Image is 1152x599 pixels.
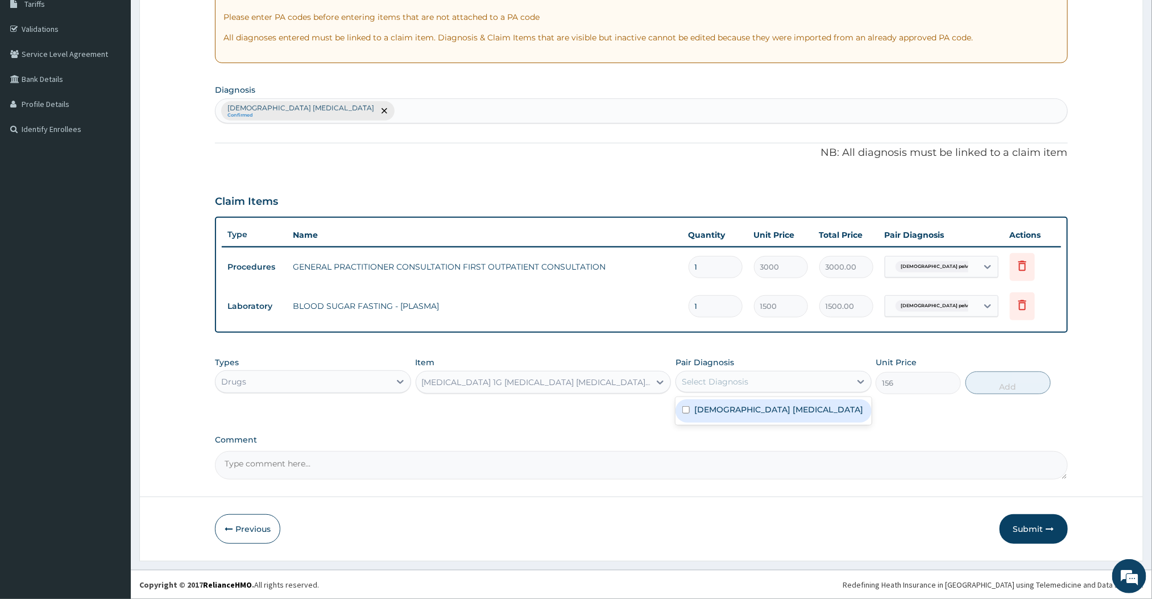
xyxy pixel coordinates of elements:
label: Types [215,358,239,367]
span: remove selection option [379,106,389,116]
th: Name [287,224,682,246]
label: Diagnosis [215,84,255,96]
button: Add [965,371,1051,394]
td: GENERAL PRACTITIONER CONSULTATION FIRST OUTPATIENT CONSULTATION [287,255,682,278]
th: Total Price [814,224,879,246]
div: Minimize live chat window [187,6,214,33]
footer: All rights reserved. [131,570,1152,599]
div: Redefining Heath Insurance in [GEOGRAPHIC_DATA] using Telemedicine and Data Science! [843,579,1143,590]
label: Comment [215,435,1067,445]
div: Chat with us now [59,64,191,79]
label: [DEMOGRAPHIC_DATA] [MEDICAL_DATA] [694,404,863,415]
p: NB: All diagnosis must be linked to a claim item [215,146,1067,160]
div: [MEDICAL_DATA] 1G [MEDICAL_DATA] [MEDICAL_DATA] TAB [422,377,652,388]
span: [DEMOGRAPHIC_DATA] pelvic inflammatory dis... [896,261,1022,272]
span: [DEMOGRAPHIC_DATA] pelvic inflammatory dis... [896,300,1022,312]
img: d_794563401_company_1708531726252_794563401 [21,57,46,85]
button: Submit [1000,514,1068,544]
th: Actions [1004,224,1061,246]
th: Type [222,224,287,245]
p: [DEMOGRAPHIC_DATA] [MEDICAL_DATA] [227,104,374,113]
th: Unit Price [748,224,814,246]
td: Procedures [222,257,287,278]
span: We're online! [66,143,157,258]
strong: Copyright © 2017 . [139,580,254,590]
button: Previous [215,514,280,544]
label: Unit Price [876,357,917,368]
small: Confirmed [227,113,374,118]
th: Quantity [683,224,748,246]
div: Drugs [221,376,246,387]
td: BLOOD SUGAR FASTING - [PLASMA] [287,295,682,317]
label: Item [416,357,435,368]
p: Please enter PA codes before entering items that are not attached to a PA code [223,11,1059,23]
h3: Claim Items [215,196,278,208]
td: Laboratory [222,296,287,317]
div: Select Diagnosis [682,376,748,387]
th: Pair Diagnosis [879,224,1004,246]
a: RelianceHMO [203,580,252,590]
p: All diagnoses entered must be linked to a claim item. Diagnosis & Claim Items that are visible bu... [223,32,1059,43]
label: Pair Diagnosis [676,357,734,368]
textarea: Type your message and hit 'Enter' [6,311,217,350]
